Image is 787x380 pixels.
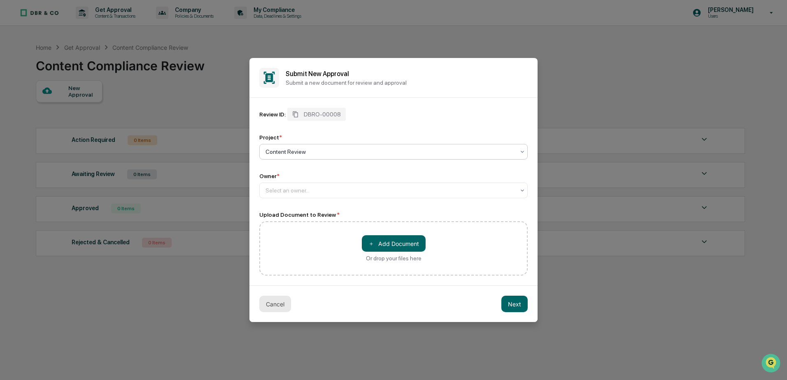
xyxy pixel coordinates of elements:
[56,100,105,115] a: 🗄️Attestations
[304,111,341,118] span: DBRO-00008
[259,173,279,179] div: Owner
[140,65,150,75] button: Start new chat
[16,119,52,127] span: Data Lookup
[362,235,426,252] button: Or drop your files here
[58,139,100,146] a: Powered byPylon
[8,120,15,127] div: 🔎
[259,296,291,312] button: Cancel
[68,104,102,112] span: Attestations
[286,79,528,86] p: Submit a new document for review and approval
[28,63,135,71] div: Start new chat
[8,63,23,78] img: 1746055101610-c473b297-6a78-478c-a979-82029cc54cd1
[5,116,55,131] a: 🔎Data Lookup
[8,17,150,30] p: How can we help?
[5,100,56,115] a: 🖐️Preclearance
[286,70,528,78] h2: Submit New Approval
[259,134,282,141] div: Project
[368,240,374,248] span: ＋
[366,255,421,262] div: Or drop your files here
[28,71,104,78] div: We're available if you need us!
[8,104,15,111] div: 🖐️
[761,353,783,375] iframe: Open customer support
[501,296,528,312] button: Next
[259,111,286,118] div: Review ID:
[82,139,100,146] span: Pylon
[259,211,528,218] div: Upload Document to Review
[60,104,66,111] div: 🗄️
[16,104,53,112] span: Preclearance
